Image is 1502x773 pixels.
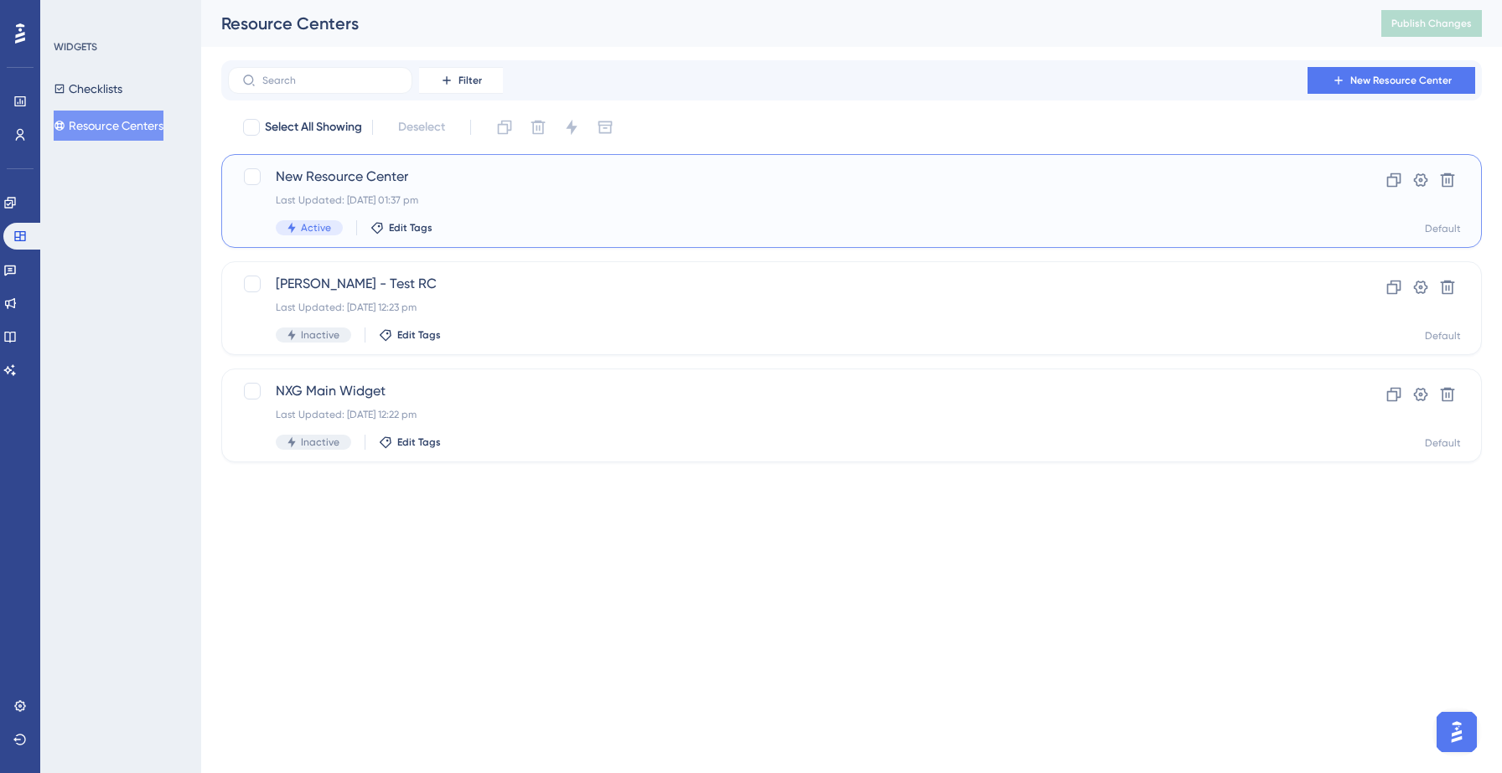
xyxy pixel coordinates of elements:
[276,274,1293,294] span: [PERSON_NAME] - Test RC
[397,435,441,449] span: Edit Tags
[383,112,460,142] button: Deselect
[301,221,331,234] span: Active
[1432,707,1482,757] iframe: UserGuiding AI Assistant Launcher
[1391,17,1472,30] span: Publish Changes
[1381,10,1482,37] button: Publish Changes
[1425,222,1461,235] div: Default
[458,74,482,87] span: Filter
[419,67,503,94] button: Filter
[54,111,163,141] button: Resource Centers
[379,328,441,342] button: Edit Tags
[398,117,445,137] span: Deselect
[1350,74,1452,87] span: New Resource Center
[397,328,441,342] span: Edit Tags
[1425,329,1461,343] div: Default
[379,435,441,449] button: Edit Tags
[389,221,432,234] span: Edit Tags
[276,301,1293,314] div: Last Updated: [DATE] 12:23 pm
[54,74,122,104] button: Checklists
[276,381,1293,401] span: NXG Main Widget
[301,435,339,449] span: Inactive
[1425,436,1461,450] div: Default
[301,328,339,342] span: Inactive
[276,408,1293,421] div: Last Updated: [DATE] 12:22 pm
[370,221,432,234] button: Edit Tags
[276,167,1293,187] span: New Resource Center
[276,193,1293,207] div: Last Updated: [DATE] 01:37 pm
[1308,67,1475,94] button: New Resource Center
[221,12,1339,35] div: Resource Centers
[262,75,398,86] input: Search
[265,117,362,137] span: Select All Showing
[54,40,97,54] div: WIDGETS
